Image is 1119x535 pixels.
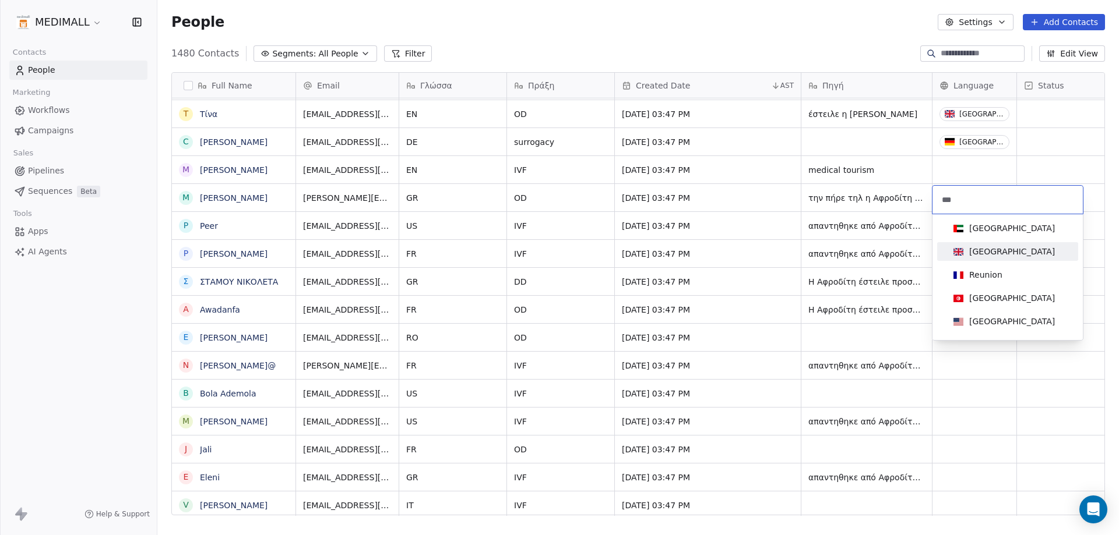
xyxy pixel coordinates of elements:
[969,269,1002,281] div: Reunion
[969,292,1055,304] div: [GEOGRAPHIC_DATA]
[969,246,1055,257] div: [GEOGRAPHIC_DATA]
[937,219,1078,335] div: Suggestions
[969,222,1055,234] div: [GEOGRAPHIC_DATA]
[969,316,1055,327] div: [GEOGRAPHIC_DATA]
